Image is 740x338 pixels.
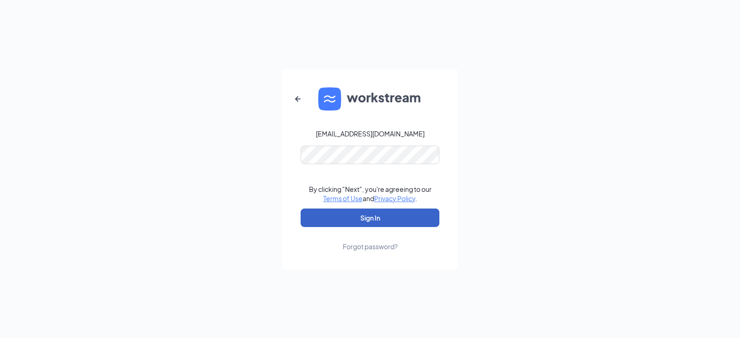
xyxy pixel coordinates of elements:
[287,88,309,110] button: ArrowLeftNew
[309,184,432,203] div: By clicking "Next", you're agreeing to our and .
[316,129,425,138] div: [EMAIL_ADDRESS][DOMAIN_NAME]
[374,194,415,203] a: Privacy Policy
[292,93,303,104] svg: ArrowLeftNew
[301,209,439,227] button: Sign In
[318,87,422,111] img: WS logo and Workstream text
[343,227,398,251] a: Forgot password?
[323,194,363,203] a: Terms of Use
[343,242,398,251] div: Forgot password?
